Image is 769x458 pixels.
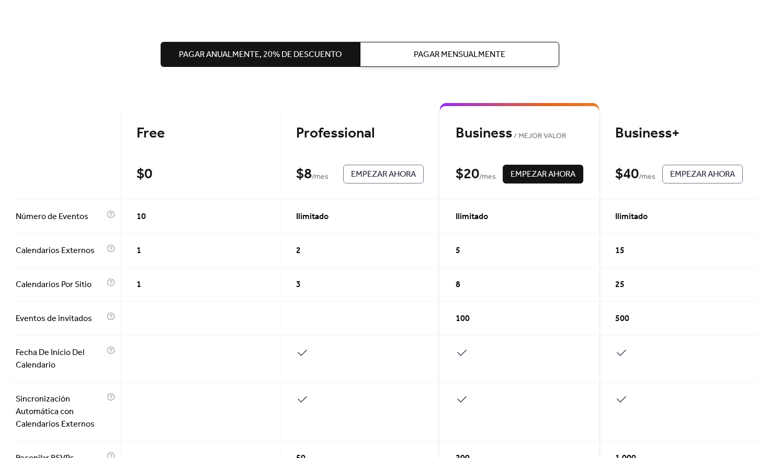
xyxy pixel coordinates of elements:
span: 8 [456,279,460,291]
span: 1 [137,279,141,291]
span: 500 [615,313,629,325]
button: Pagar Anualmente, 20% de descuento [161,42,360,67]
span: Sincronización Automática con Calendarios Externos [16,393,104,431]
span: 15 [615,245,625,257]
div: $ 8 [296,165,312,184]
span: Pagar Anualmente, 20% de descuento [179,49,342,61]
span: Pagar Mensualmente [414,49,505,61]
span: / mes [479,171,496,184]
span: Número de Eventos [16,211,104,223]
span: 5 [456,245,460,257]
button: Empezar Ahora [343,165,424,184]
div: $ 0 [137,165,152,184]
span: Empezar Ahora [511,168,575,181]
div: Free [137,124,264,143]
span: 3 [296,279,301,291]
div: $ 40 [615,165,639,184]
span: MEJOR VALOR [512,130,566,143]
button: Pagar Mensualmente [360,42,559,67]
span: Ilimitado [296,211,329,223]
span: 25 [615,279,625,291]
span: Eventos de invitados [16,313,104,325]
span: 1 [137,245,141,257]
span: Empezar Ahora [351,168,416,181]
button: Empezar Ahora [503,165,583,184]
span: 2 [296,245,301,257]
div: Professional [296,124,424,143]
span: Empezar Ahora [670,168,735,181]
span: Ilimitado [615,211,648,223]
span: Ilimitado [456,211,488,223]
span: Calendarios Por Sitio [16,279,104,291]
span: / mes [312,171,329,184]
div: $ 20 [456,165,479,184]
span: 10 [137,211,146,223]
span: 100 [456,313,470,325]
span: Fecha De Inicio Del Calendario [16,347,104,372]
div: Business+ [615,124,743,143]
span: Calendarios Externos [16,245,104,257]
span: / mes [639,171,655,184]
button: Empezar Ahora [662,165,743,184]
div: Business [456,124,583,143]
